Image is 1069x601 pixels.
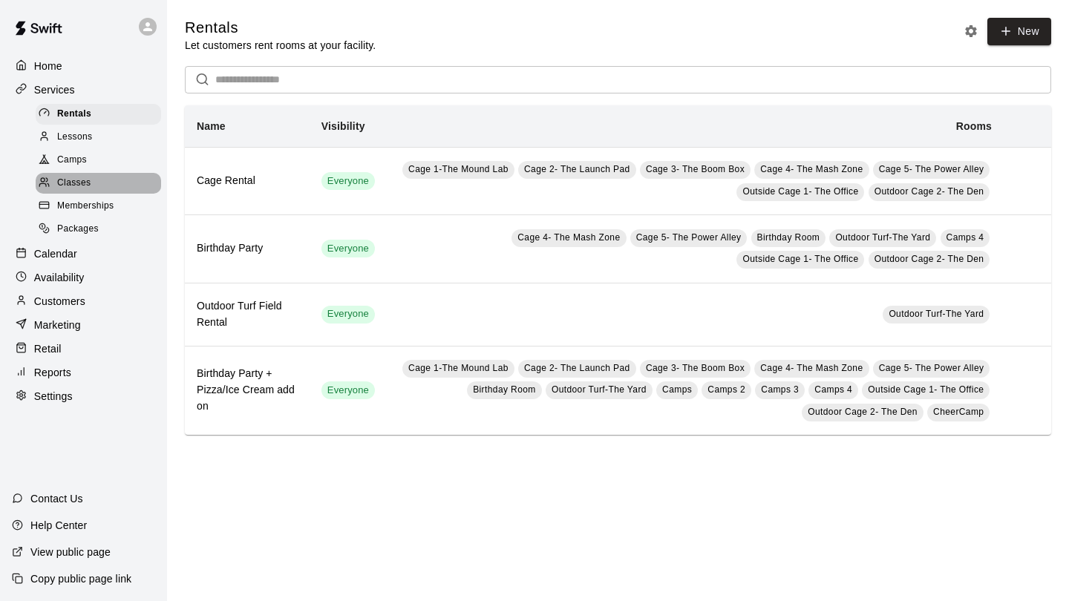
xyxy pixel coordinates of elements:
[34,82,75,97] p: Services
[889,309,984,319] span: Outdoor Turf-The Yard
[321,307,375,321] span: Everyone
[36,102,167,125] a: Rentals
[197,120,226,132] b: Name
[707,384,745,395] span: Camps 2
[814,384,852,395] span: Camps 4
[30,491,83,506] p: Contact Us
[34,59,62,73] p: Home
[36,127,161,148] div: Lessons
[868,384,984,395] span: Outside Cage 1- The Office
[879,164,984,174] span: Cage 5- The Power Alley
[321,174,375,188] span: Everyone
[517,232,620,243] span: Cage 4- The Mash Zone
[808,407,918,417] span: Outdoor Cage 2- The Den
[321,240,375,257] div: This service is visible to all of your customers
[879,363,984,373] span: Cage 5- The Power Alley
[12,385,155,407] a: Settings
[36,218,167,241] a: Packages
[835,232,930,243] span: Outdoor Turf-The Yard
[36,149,167,172] a: Camps
[185,38,376,53] p: Let customers rent rooms at your facility.
[524,164,630,174] span: Cage 2- The Launch Pad
[197,240,298,257] h6: Birthday Party
[30,545,111,559] p: View public page
[875,186,984,197] span: Outdoor Cage 2- The Den
[197,173,298,189] h6: Cage Rental
[646,363,745,373] span: Cage 3- The Boom Box
[185,18,376,38] h5: Rentals
[321,172,375,190] div: This service is visible to all of your customers
[185,105,1051,435] table: simple table
[636,232,742,243] span: Cage 5- The Power Alley
[34,389,73,404] p: Settings
[12,79,155,101] a: Services
[36,150,161,171] div: Camps
[321,120,365,132] b: Visibility
[875,254,984,264] span: Outdoor Cage 2- The Den
[57,222,99,237] span: Packages
[36,219,161,240] div: Packages
[321,384,375,398] span: Everyone
[12,55,155,77] a: Home
[524,363,630,373] span: Cage 2- The Launch Pad
[197,366,298,415] h6: Birthday Party + Pizza/Ice Cream add on
[34,318,81,332] p: Marketing
[36,173,161,194] div: Classes
[57,199,114,214] span: Memberships
[36,104,161,125] div: Rentals
[12,266,155,289] a: Availability
[57,107,91,122] span: Rentals
[662,384,692,395] span: Camps
[57,153,87,168] span: Camps
[760,363,863,373] span: Cage 4- The Mash Zone
[408,164,509,174] span: Cage 1-The Mound Lab
[742,186,858,197] span: Outside Cage 1- The Office
[947,232,984,243] span: Camps 4
[12,361,155,384] a: Reports
[408,363,509,373] span: Cage 1-The Mound Lab
[30,571,131,586] p: Copy public page link
[321,381,375,399] div: This service is visible to all of your customers
[757,232,820,243] span: Birthday Room
[933,407,984,417] span: CheerCamp
[552,384,647,395] span: Outdoor Turf-The Yard
[36,125,167,148] a: Lessons
[34,341,62,356] p: Retail
[30,518,87,533] p: Help Center
[987,18,1051,45] a: New
[12,290,155,312] a: Customers
[760,164,863,174] span: Cage 4- The Mash Zone
[36,195,167,218] a: Memberships
[34,365,71,380] p: Reports
[34,270,85,285] p: Availability
[36,196,161,217] div: Memberships
[197,298,298,331] h6: Outdoor Turf Field Rental
[34,246,77,261] p: Calendar
[34,294,85,309] p: Customers
[473,384,536,395] span: Birthday Room
[12,338,155,360] a: Retail
[12,243,155,265] a: Calendar
[761,384,799,395] span: Camps 3
[36,172,167,195] a: Classes
[12,314,155,336] a: Marketing
[960,20,982,42] button: Rental settings
[742,254,858,264] span: Outside Cage 1- The Office
[956,120,992,132] b: Rooms
[646,164,745,174] span: Cage 3- The Boom Box
[57,130,93,145] span: Lessons
[321,306,375,324] div: This service is visible to all of your customers
[57,176,91,191] span: Classes
[321,242,375,256] span: Everyone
